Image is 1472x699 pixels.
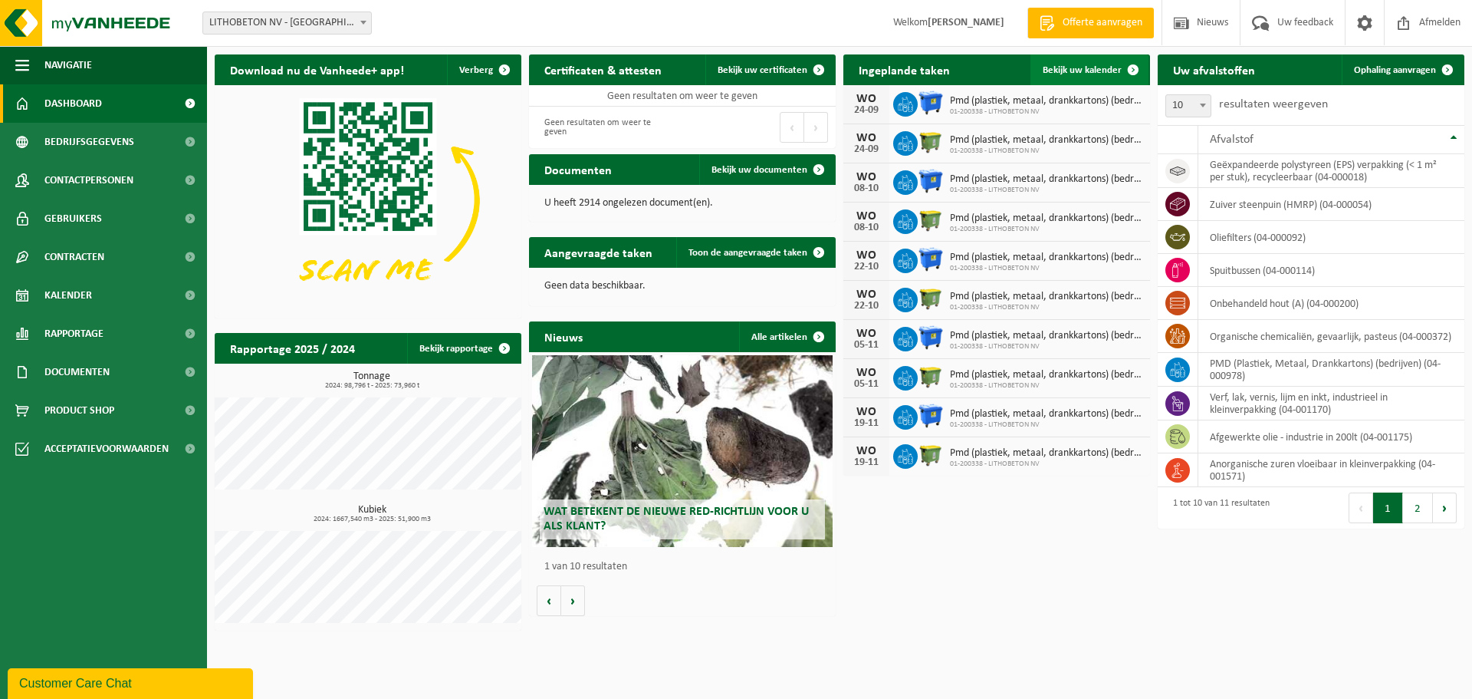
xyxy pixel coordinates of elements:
[918,442,944,468] img: WB-1100-HPE-GN-50
[529,237,668,267] h2: Aangevraagde taken
[780,112,804,143] button: Previous
[222,382,521,390] span: 2024: 98,796 t - 2025: 73,960 t
[950,134,1142,147] span: Pmd (plastiek, metaal, drankkartons) (bedrijven)
[1198,353,1464,387] td: PMD (Plastiek, Metaal, Drankkartons) (bedrijven) (04-000978)
[529,54,677,84] h2: Certificaten & attesten
[1198,320,1464,353] td: organische chemicaliën, gevaarlijk, pasteus (04-000372)
[950,408,1142,420] span: Pmd (plastiek, metaal, drankkartons) (bedrijven)
[529,85,836,107] td: Geen resultaten om weer te geven
[950,330,1142,342] span: Pmd (plastiek, metaal, drankkartons) (bedrijven)
[1403,493,1433,523] button: 2
[851,210,882,223] div: WO
[537,110,675,144] div: Geen resultaten om weer te geven
[918,129,944,155] img: WB-1100-HPE-GN-50
[851,445,882,457] div: WO
[851,249,882,262] div: WO
[851,340,882,351] div: 05-11
[950,252,1142,264] span: Pmd (plastiek, metaal, drankkartons) (bedrijven)
[215,333,370,363] h2: Rapportage 2025 / 2024
[851,379,882,390] div: 05-11
[1165,94,1211,117] span: 10
[532,355,833,547] a: Wat betekent de nieuwe RED-richtlijn voor u als klant?
[44,353,110,391] span: Documenten
[544,198,820,209] p: U heeft 2914 ongelezen document(en).
[950,420,1142,430] span: 01-200338 - LITHOBETON NV
[851,132,882,144] div: WO
[843,54,965,84] h2: Ingeplande taken
[699,154,834,185] a: Bekijk uw documenten
[544,506,809,532] span: Wat betekent de nieuwe RED-richtlijn voor u als klant?
[851,457,882,468] div: 19-11
[1373,493,1403,523] button: 1
[950,225,1142,234] span: 01-200338 - LITHOBETON NV
[851,418,882,429] div: 19-11
[851,289,882,301] div: WO
[1198,387,1464,420] td: verf, lak, vernis, lijm en inkt, industrieel in kleinverpakking (04-001170)
[950,291,1142,303] span: Pmd (plastiek, metaal, drankkartons) (bedrijven)
[44,315,103,353] span: Rapportage
[711,165,807,175] span: Bekijk uw documenten
[928,17,1004,28] strong: [PERSON_NAME]
[44,238,104,276] span: Contracten
[544,281,820,292] p: Geen data beschikbaar.
[1043,65,1122,75] span: Bekijk uw kalender
[1166,95,1211,117] span: 10
[1349,493,1373,523] button: Previous
[950,303,1142,312] span: 01-200338 - LITHOBETON NV
[804,112,828,143] button: Next
[950,186,1142,195] span: 01-200338 - LITHOBETON NV
[851,171,882,183] div: WO
[851,144,882,155] div: 24-09
[950,95,1142,107] span: Pmd (plastiek, metaal, drankkartons) (bedrijven)
[718,65,807,75] span: Bekijk uw certificaten
[537,585,561,616] button: Vorige
[705,54,834,85] a: Bekijk uw certificaten
[215,85,521,315] img: Download de VHEPlus App
[44,46,92,84] span: Navigatie
[950,107,1142,117] span: 01-200338 - LITHOBETON NV
[918,364,944,390] img: WB-1100-HPE-GN-50
[739,321,834,352] a: Alle artikelen
[676,237,834,268] a: Toon de aangevraagde taken
[918,325,944,351] img: WB-1100-HPE-BE-01
[918,403,944,429] img: WB-1100-HPE-BE-01
[44,161,133,199] span: Contactpersonen
[1198,453,1464,487] td: anorganische zuren vloeibaar in kleinverpakking (04-001571)
[950,342,1142,351] span: 01-200338 - LITHOBETON NV
[44,391,114,430] span: Product Shop
[44,123,134,161] span: Bedrijfsgegevens
[918,90,944,116] img: WB-1100-HPE-BE-01
[459,65,493,75] span: Verberg
[918,207,944,233] img: WB-1100-HPE-GN-50
[1198,287,1464,320] td: onbehandeld hout (A) (04-000200)
[950,213,1142,225] span: Pmd (plastiek, metaal, drankkartons) (bedrijven)
[407,333,520,364] a: Bekijk rapportage
[222,505,521,523] h3: Kubiek
[222,516,521,523] span: 2024: 1667,540 m3 - 2025: 51,900 m3
[688,248,807,258] span: Toon de aangevraagde taken
[851,328,882,340] div: WO
[918,246,944,272] img: WB-1100-HPE-BE-01
[44,276,92,315] span: Kalender
[1433,493,1457,523] button: Next
[851,93,882,105] div: WO
[851,223,882,233] div: 08-10
[44,430,169,468] span: Acceptatievoorwaarden
[950,447,1142,460] span: Pmd (plastiek, metaal, drankkartons) (bedrijven)
[851,105,882,116] div: 24-09
[950,460,1142,469] span: 01-200338 - LITHOBETON NV
[561,585,585,616] button: Volgende
[1198,420,1464,453] td: afgewerkte olie - industrie in 200lt (04-001175)
[851,367,882,379] div: WO
[1059,15,1146,31] span: Offerte aanvragen
[1027,8,1154,38] a: Offerte aanvragen
[950,381,1142,391] span: 01-200338 - LITHOBETON NV
[1210,134,1253,146] span: Afvalstof
[447,54,520,85] button: Verberg
[1198,254,1464,287] td: spuitbussen (04-000114)
[1158,54,1270,84] h2: Uw afvalstoffen
[950,173,1142,186] span: Pmd (plastiek, metaal, drankkartons) (bedrijven)
[851,301,882,312] div: 22-10
[1030,54,1148,85] a: Bekijk uw kalender
[1342,54,1463,85] a: Ophaling aanvragen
